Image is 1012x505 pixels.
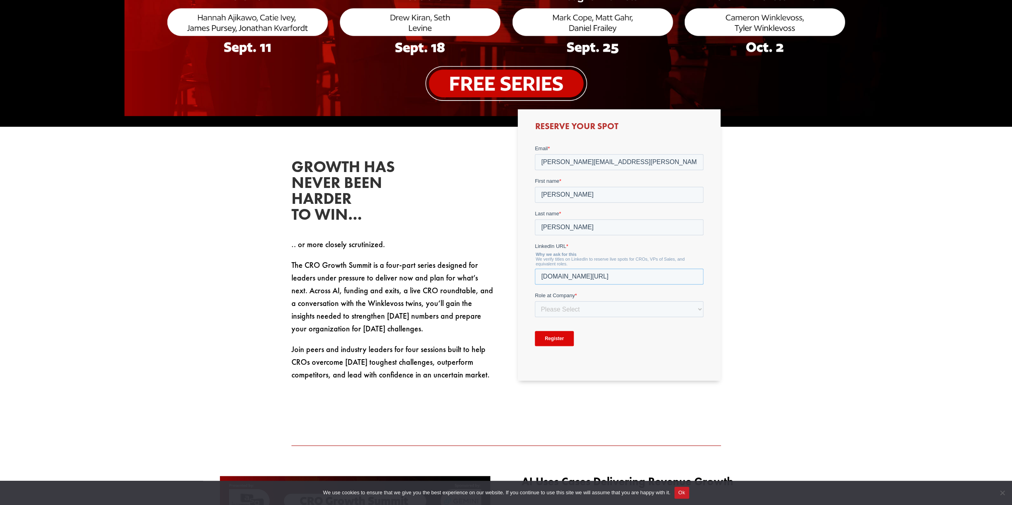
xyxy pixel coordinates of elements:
[674,487,689,499] button: Ok
[323,489,670,497] span: We use cookies to ensure that we give you the best experience on our website. If you continue to ...
[291,344,489,380] span: Join peers and industry leaders for four sessions built to help CROs overcome [DATE] toughest cha...
[291,239,385,250] span: .. or more closely scrutinized.
[535,145,703,368] iframe: Form 0
[291,159,411,226] h2: Growth has never been harder to win…
[535,122,703,135] h3: Reserve Your Spot
[998,489,1006,497] span: No
[291,260,493,334] span: The CRO Growth Summit is a four-part series designed for leaders under pressure to deliver now an...
[522,474,733,488] span: AI Uses Cases Delivering Revenue Growth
